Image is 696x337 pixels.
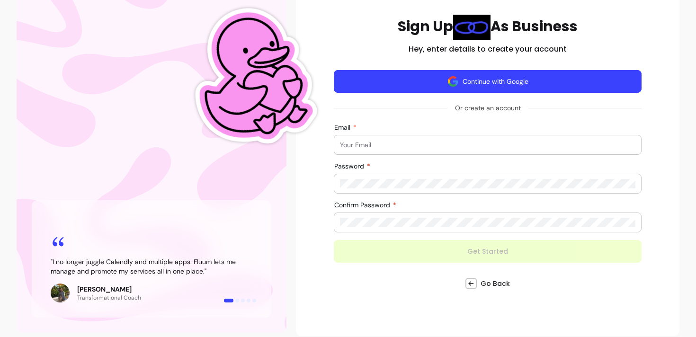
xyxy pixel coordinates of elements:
[51,257,252,276] blockquote: " I no longer juggle Calendly and multiple apps. Fluum lets me manage and promote my services all...
[334,123,352,132] span: Email
[334,201,392,209] span: Confirm Password
[77,294,141,302] p: Transformational Coach
[465,278,510,289] a: Go Back
[481,279,510,288] span: Go Back
[409,44,567,55] h2: Hey, enter details to create your account
[334,70,642,93] button: Continue with Google
[340,218,635,227] input: Confirm Password
[453,15,491,40] img: link Blue
[447,76,459,87] img: avatar
[340,140,635,150] input: Email
[447,99,528,116] span: Or create an account
[51,284,70,302] img: Review avatar
[340,179,635,188] input: Password
[77,284,141,294] p: [PERSON_NAME]
[334,162,366,170] span: Password
[398,15,578,40] h1: Sign Up As Business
